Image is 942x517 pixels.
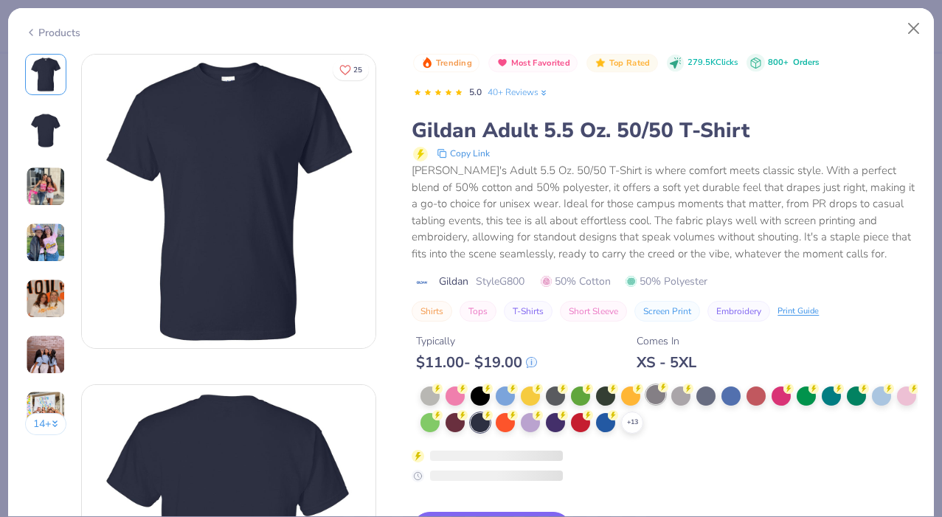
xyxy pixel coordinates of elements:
[627,417,638,428] span: + 13
[469,86,482,98] span: 5.0
[412,162,917,262] div: [PERSON_NAME]'s Adult 5.5 Oz. 50/50 T-Shirt is where comfort meets classic style. With a perfect ...
[768,57,819,69] div: 800+
[432,145,494,162] button: copy to clipboard
[28,57,63,92] img: Front
[688,57,738,69] span: 279.5K Clicks
[504,301,553,322] button: T-Shirts
[26,167,66,207] img: User generated content
[778,305,819,318] div: Print Guide
[353,66,362,74] span: 25
[439,274,468,289] span: Gildan
[26,279,66,319] img: User generated content
[900,15,928,43] button: Close
[25,413,67,435] button: 14+
[28,113,63,148] img: Back
[412,117,917,145] div: Gildan Adult 5.5 Oz. 50/50 T-Shirt
[626,274,707,289] span: 50% Polyester
[413,54,479,73] button: Badge Button
[496,57,508,69] img: Most Favorited sort
[26,223,66,263] img: User generated content
[412,301,452,322] button: Shirts
[511,59,570,67] span: Most Favorited
[637,333,696,349] div: Comes In
[637,353,696,372] div: XS - 5XL
[707,301,770,322] button: Embroidery
[421,57,433,69] img: Trending sort
[488,54,578,73] button: Badge Button
[416,353,537,372] div: $ 11.00 - $ 19.00
[586,54,657,73] button: Badge Button
[333,59,369,80] button: Like
[26,391,66,431] img: User generated content
[488,86,549,99] a: 40+ Reviews
[560,301,627,322] button: Short Sleeve
[82,55,375,348] img: Front
[476,274,524,289] span: Style G800
[595,57,606,69] img: Top Rated sort
[634,301,700,322] button: Screen Print
[26,335,66,375] img: User generated content
[25,25,80,41] div: Products
[460,301,496,322] button: Tops
[793,57,819,68] span: Orders
[541,274,611,289] span: 50% Cotton
[436,59,472,67] span: Trending
[413,81,463,105] div: 5.0 Stars
[412,277,432,288] img: brand logo
[609,59,651,67] span: Top Rated
[416,333,537,349] div: Typically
